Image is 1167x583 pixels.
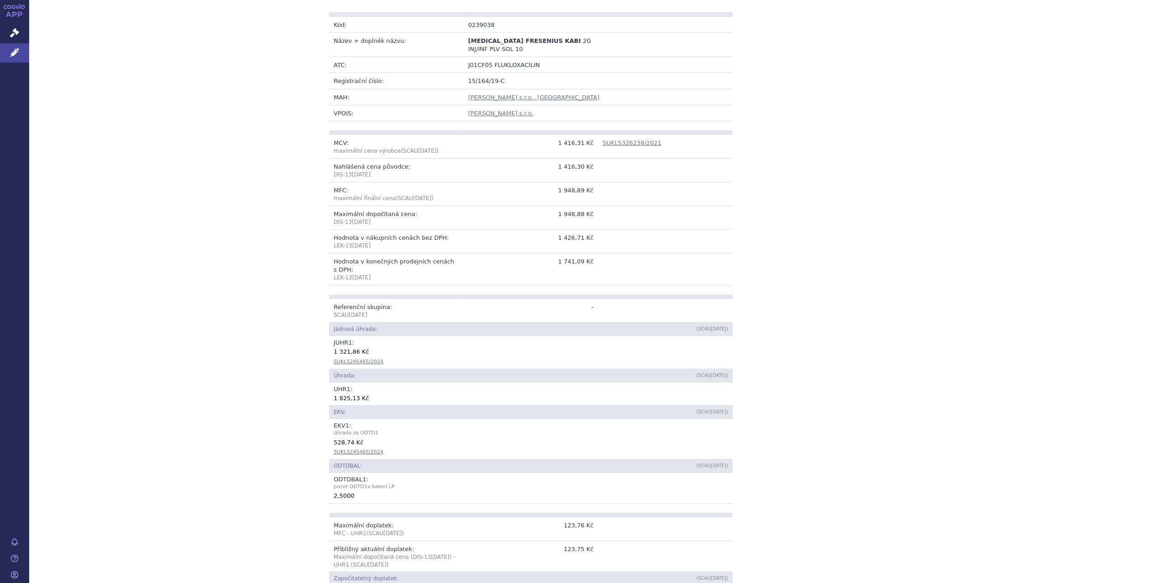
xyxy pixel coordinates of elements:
td: ATC: [329,57,464,73]
td: EKV : [329,419,733,459]
td: Nahlášená cena původce: [329,159,464,182]
td: Hodnota v konečných prodejních cenách s DPH: [329,253,464,285]
div: 1 825,13 Kč [334,393,728,402]
td: 1 416,30 Kč [464,159,598,182]
span: [DATE] [711,576,726,581]
td: 15/164/19-C [464,73,733,89]
td: UHR : [329,382,733,405]
p: MFC - UHR1 [334,530,459,537]
span: 1 [346,422,349,429]
span: 1 [375,430,378,436]
span: J01CF05 [468,62,492,68]
span: úhrada za ODTD [334,429,728,437]
td: 123,75 Kč [464,541,598,572]
td: VPOIS: [329,105,464,121]
td: MFC: [329,182,464,206]
td: Název + doplněk názvu: [329,32,464,57]
span: [DATE] [711,373,726,378]
span: (SCAU ) [697,463,728,468]
span: FLUKLOXACILIN [495,62,540,68]
span: (SCAU ) [697,409,728,414]
span: [DATE] [711,326,726,331]
span: [DATE] [352,274,371,281]
span: [DATE] [368,562,387,568]
td: Maximální dopočítaná cena: [329,206,464,230]
td: 1 426,71 Kč [464,230,598,253]
a: [PERSON_NAME] s.r.o. [468,110,533,117]
td: MCV: [329,135,464,159]
p: LEK-13 [334,242,459,250]
td: Hodnota v nákupních cenách bez DPH: [329,230,464,253]
td: JUHR : [329,336,733,369]
p: Maximální dopočítaná cena (DIS-13 ) - UHR1 (SCAU ) [334,553,459,569]
span: (SCAU ) [697,326,728,331]
td: Registrační číslo: [329,73,464,89]
td: MAH: [329,89,464,105]
a: SUKLS245465/2024 [334,359,383,365]
span: (SCAU ) [396,195,434,201]
td: Maximální doplatek: [329,517,464,541]
span: 1 [348,339,352,346]
td: ODTDBAL: [329,459,598,473]
td: 1 948,89 Kč [464,182,598,206]
div: 1 321,86 Kč [334,347,728,356]
span: [DATE] [349,312,367,318]
td: 1 741,09 Kč [464,253,598,285]
span: 1 [362,476,366,483]
p: LEK-13 [334,274,459,282]
span: [DATE] [352,242,371,249]
span: (SCAU ) [334,148,439,154]
span: (SCAU ) [697,373,728,378]
span: [DATE] [413,195,432,201]
td: Jádrová úhrada: [329,323,598,336]
td: ODTDBAL : [329,473,733,503]
td: Úhrada: [329,369,598,382]
td: 0239038 [464,17,598,33]
td: Přibližný aktuální doplatek: [329,541,464,572]
a: SUKLS326238/2021 [603,139,661,146]
a: SUKLS245465/2024 [334,449,383,455]
a: [PERSON_NAME] s.r.o., [GEOGRAPHIC_DATA] [468,94,599,101]
span: maximální cena výrobce [334,148,401,154]
span: počet ODTD v balení LP [334,483,728,491]
td: 1 948,88 Kč [464,206,598,230]
p: DIS-13 [334,171,459,179]
span: [MEDICAL_DATA] FRESENIUS KABI [468,37,581,44]
p: SCAU [334,311,459,319]
td: Kód: [329,17,464,33]
td: EKV: [329,406,598,419]
span: (SCAU ) [697,576,728,581]
span: [DATE] [431,554,449,560]
td: - [464,299,598,323]
span: [DATE] [352,171,371,178]
span: [DATE] [711,409,726,414]
span: 1 [364,484,367,490]
span: (SCAU ) [366,530,404,537]
span: [DATE] [352,219,371,225]
p: maximální finální cena [334,195,459,202]
span: 1 [346,386,350,392]
p: DIS-13 [334,218,459,226]
span: [DATE] [711,463,726,468]
span: [DATE] [418,148,437,154]
td: 1 416,31 Kč [464,135,598,159]
td: 123,76 Kč [464,517,598,541]
td: Referenční skupina: [329,299,464,323]
div: 2,5000 [334,491,728,500]
span: [DATE] [383,530,402,537]
div: 528,74 Kč [334,438,728,447]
